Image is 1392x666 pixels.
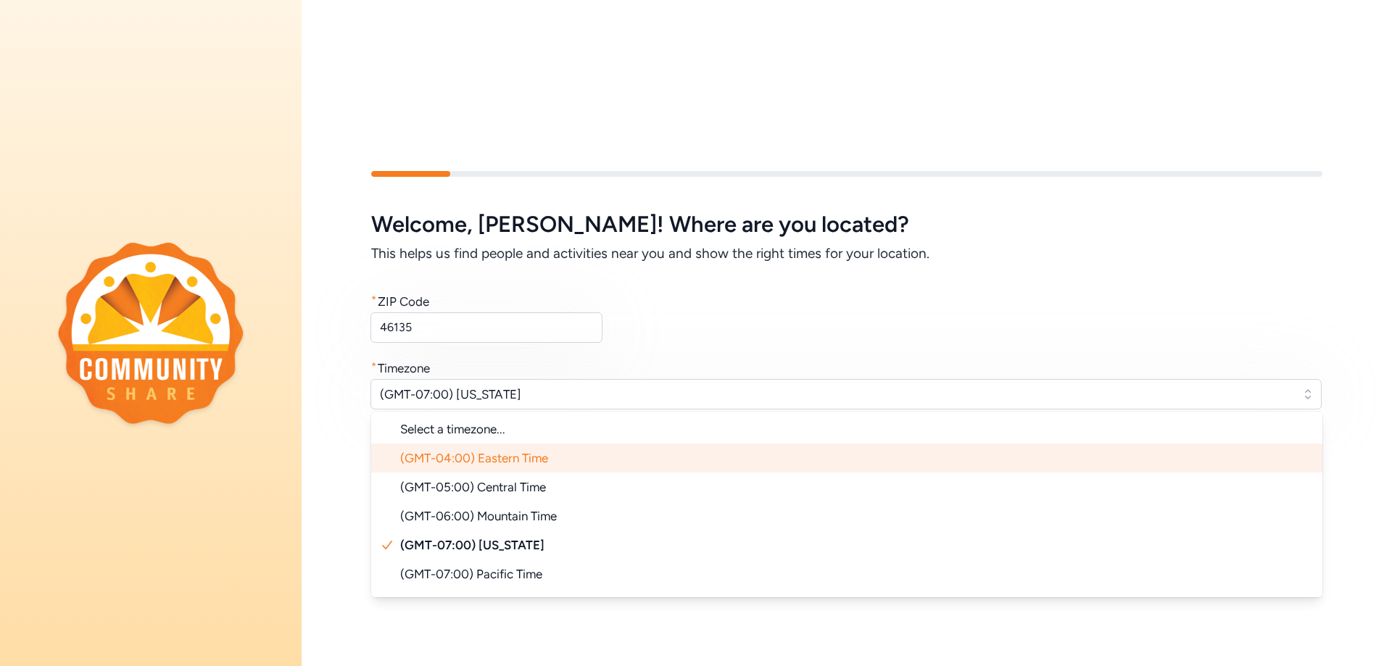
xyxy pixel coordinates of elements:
span: (GMT-04:00) Eastern Time [400,451,548,465]
button: (GMT-07:00) [US_STATE] [370,379,1322,409]
img: logo [58,242,244,423]
ul: (GMT-07:00) [US_STATE] [371,412,1322,597]
span: (GMT-06:00) Mountain Time [400,509,557,523]
span: (GMT-08:00) [US_STATE] [400,596,542,610]
span: Select a timezone... [400,420,1311,438]
span: (GMT-05:00) Central Time [400,480,546,494]
h6: This helps us find people and activities near you and show the right times for your location. [371,243,1322,264]
div: Timezone [378,359,430,377]
div: ZIP Code [378,293,429,310]
span: (GMT-07:00) [US_STATE] [380,386,1292,403]
span: (GMT-07:00) [US_STATE] [400,538,544,552]
h5: Welcome , [PERSON_NAME] ! Where are you located? [371,212,1322,238]
span: (GMT-07:00) Pacific Time [400,567,542,581]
